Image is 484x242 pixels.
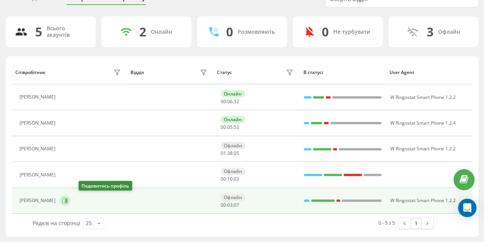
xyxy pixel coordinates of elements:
[20,198,57,203] div: [PERSON_NAME]
[221,125,239,130] div: : :
[221,90,245,97] div: Онлайн
[227,98,233,105] span: 06
[234,176,239,182] span: 03
[130,70,144,75] div: Відділ
[15,70,46,75] div: Співробітник
[234,202,239,208] span: 07
[227,150,233,156] span: 38
[390,94,455,100] span: W Ringostat Smart Phone 1.2.2
[221,176,226,182] span: 00
[234,150,239,156] span: 05
[221,168,245,175] div: Офлайн
[221,98,226,105] span: 00
[227,176,233,182] span: 10
[333,29,370,35] div: Не турбувати
[389,70,469,75] div: User Agent
[33,219,80,227] span: Рядків на сторінці
[47,25,86,38] div: Всього акаунтів
[86,219,92,227] div: 25
[221,202,239,208] div: : :
[221,116,245,123] div: Онлайн
[20,146,57,151] div: [PERSON_NAME]
[458,199,476,217] div: Open Intercom Messenger
[303,70,382,75] div: В статусі
[221,176,239,182] div: : :
[410,218,422,229] a: 1
[234,98,239,105] span: 32
[221,194,245,201] div: Офлайн
[221,150,226,156] span: 01
[238,29,275,35] div: Розмовляють
[226,25,233,39] div: 0
[221,151,239,156] div: : :
[438,29,460,35] div: Офлайн
[221,142,245,149] div: Офлайн
[151,29,172,35] div: Онлайн
[35,25,42,39] div: 5
[20,94,57,100] div: [PERSON_NAME]
[234,124,239,130] span: 53
[217,70,232,75] div: Статус
[20,172,57,178] div: [PERSON_NAME]
[221,202,226,208] span: 00
[227,202,233,208] span: 03
[390,145,455,152] span: W Ringostat Smart Phone 1.2.2
[378,219,395,227] div: 0 - 5 з 5
[390,197,455,204] span: W Ringostat Smart Phone 1.2.2
[221,124,226,130] span: 00
[427,25,433,39] div: 3
[78,181,132,191] div: Подивитись профіль
[139,25,146,39] div: 2
[390,120,455,126] span: W Ringostat Smart Phone 1.2.4
[227,124,233,130] span: 05
[20,120,57,126] div: [PERSON_NAME]
[221,99,239,104] div: : :
[322,25,329,39] div: 0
